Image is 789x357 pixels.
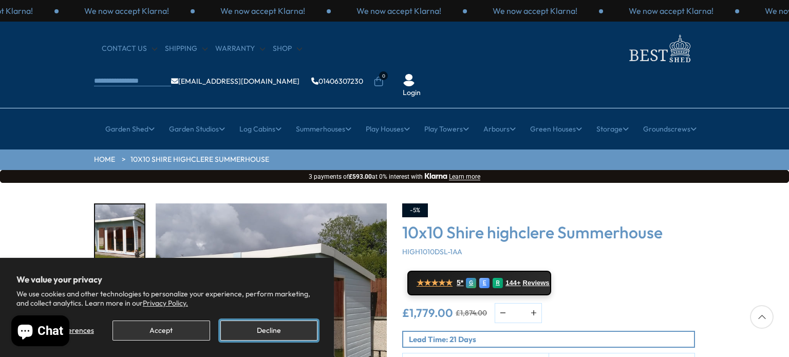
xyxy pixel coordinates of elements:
h2: We value your privacy [16,274,317,285]
a: Garden Shed [105,116,155,142]
p: We use cookies and other technologies to personalize your experience, perform marketing, and coll... [16,289,317,308]
a: ★★★★★ 5* G E R 144+ Reviews [407,271,551,295]
a: [EMAIL_ADDRESS][DOMAIN_NAME] [171,78,299,85]
p: We now accept Klarna! [493,5,577,16]
a: Login [403,88,421,98]
a: Log Cabins [239,116,281,142]
inbox-online-store-chat: Shopify online store chat [8,315,72,349]
a: Warranty [215,44,265,54]
span: Reviews [523,279,550,287]
ins: £1,779.00 [402,307,453,318]
a: Groundscrews [643,116,697,142]
a: Arbours [483,116,516,142]
a: Summerhouses [296,116,351,142]
button: Accept [112,321,210,341]
div: 3 / 3 [467,5,603,16]
div: 1 / 4 [94,203,145,274]
del: £1,874.00 [456,309,487,316]
span: HIGH1010DSL-1AA [402,247,462,256]
button: Decline [220,321,317,341]
p: We now accept Klarna! [84,5,169,16]
span: 0 [379,71,388,80]
div: 2 / 3 [331,5,467,16]
span: 144+ [505,279,520,287]
div: -5% [402,203,428,217]
a: Play Towers [424,116,469,142]
img: Highclere10x8-9_200x200.jpg [95,204,144,273]
a: CONTACT US [102,44,157,54]
a: Privacy Policy. [143,298,188,308]
a: 0 [373,77,384,87]
span: ★★★★★ [417,278,453,288]
div: 3 / 3 [59,5,195,16]
div: 1 / 3 [603,5,739,16]
p: Lead Time: 21 Days [409,334,694,345]
a: Play Houses [366,116,410,142]
div: G [466,278,476,288]
div: 1 / 3 [195,5,331,16]
img: User Icon [403,74,415,86]
a: Storage [596,116,629,142]
div: R [493,278,503,288]
a: HOME [94,155,115,165]
a: 10x10 Shire highclere Summerhouse [130,155,269,165]
img: logo [623,32,695,65]
p: We now accept Klarna! [220,5,305,16]
a: Green Houses [530,116,582,142]
div: E [479,278,490,288]
h3: 10x10 Shire highclere Summerhouse [402,222,695,242]
p: We now accept Klarna! [356,5,441,16]
a: Garden Studios [169,116,225,142]
a: Shop [273,44,302,54]
a: Shipping [165,44,208,54]
p: We now accept Klarna! [629,5,713,16]
a: 01406307230 [311,78,363,85]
